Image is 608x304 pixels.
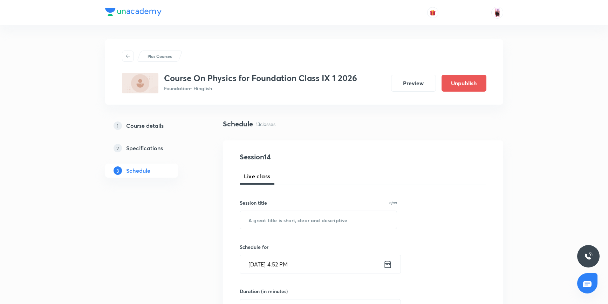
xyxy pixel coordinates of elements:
[148,53,172,59] p: Plus Courses
[240,152,368,162] h4: Session 14
[126,144,163,152] h5: Specifications
[164,73,357,83] h3: Course On Physics for Foundation Class IX 1 2026
[105,8,162,18] a: Company Logo
[114,121,122,130] p: 1
[105,141,200,155] a: 2Specifications
[240,288,288,295] h6: Duration (in minutes)
[391,75,436,92] button: Preview
[164,85,357,92] p: Foundation • Hinglish
[240,211,397,229] input: A great title is short, clear and descriptive
[491,7,503,19] img: Baishali Das
[126,166,150,175] h5: Schedule
[427,7,438,18] button: avatar
[430,9,436,16] img: avatar
[256,120,275,128] p: 13 classes
[442,75,486,92] button: Unpublish
[584,252,593,260] img: ttu
[223,119,253,129] h4: Schedule
[105,119,200,133] a: 1Course details
[389,201,397,205] p: 0/99
[126,121,164,130] h5: Course details
[240,243,397,251] h6: Schedule for
[122,73,158,93] img: 020814FB-8A66-44B1-A170-1DC2839B38BB_plus.png
[244,172,271,180] span: Live class
[114,144,122,152] p: 2
[105,8,162,16] img: Company Logo
[114,166,122,175] p: 3
[240,199,267,206] h6: Session title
